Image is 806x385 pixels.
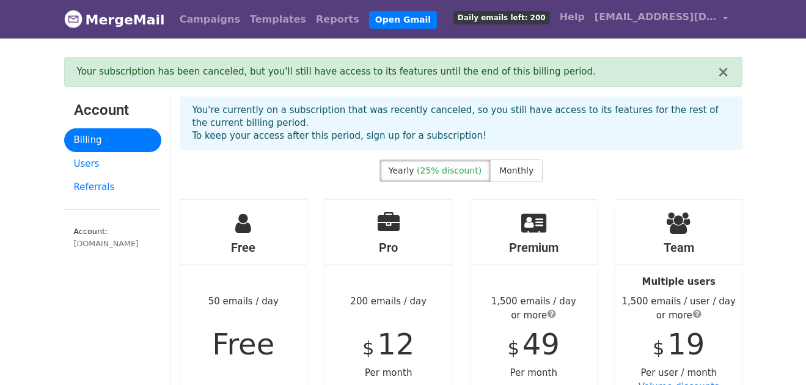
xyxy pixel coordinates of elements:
h4: Free [180,240,307,255]
button: × [717,65,729,79]
a: MergeMail [64,7,165,32]
div: 1,500 emails / day or more [471,295,598,322]
strong: Multiple users [642,276,716,287]
span: $ [653,337,664,359]
a: Referrals [64,175,161,199]
a: Daily emails left: 200 [449,5,555,29]
span: Yearly [389,166,414,175]
h3: Account [74,101,152,119]
a: Help [555,5,590,29]
span: $ [362,337,374,359]
a: [EMAIL_ADDRESS][DOMAIN_NAME] [590,5,733,34]
a: Billing [64,128,161,152]
span: 12 [377,327,414,361]
small: Account: [74,227,152,250]
span: 19 [667,327,705,361]
div: [DOMAIN_NAME] [74,238,152,249]
span: Free [212,327,274,361]
span: [EMAIL_ADDRESS][DOMAIN_NAME] [595,10,717,24]
h4: Team [615,240,742,255]
span: Daily emails left: 200 [453,11,550,24]
span: Monthly [499,166,533,175]
span: $ [508,337,519,359]
span: (25% discount) [417,166,482,175]
img: MergeMail logo [64,10,82,28]
h4: Premium [471,240,598,255]
div: Your subscription has been canceled, but you'll still have access to its features until the end o... [77,65,717,79]
div: 1,500 emails / user / day or more [615,295,742,322]
span: 49 [522,327,560,361]
a: Users [64,152,161,176]
h4: Pro [325,240,452,255]
a: Reports [311,7,364,32]
a: Templates [245,7,311,32]
a: Campaigns [175,7,245,32]
p: You're currently on a subscription that was recently canceled, so you still have access to its fe... [192,104,730,142]
a: Open Gmail [369,11,437,29]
